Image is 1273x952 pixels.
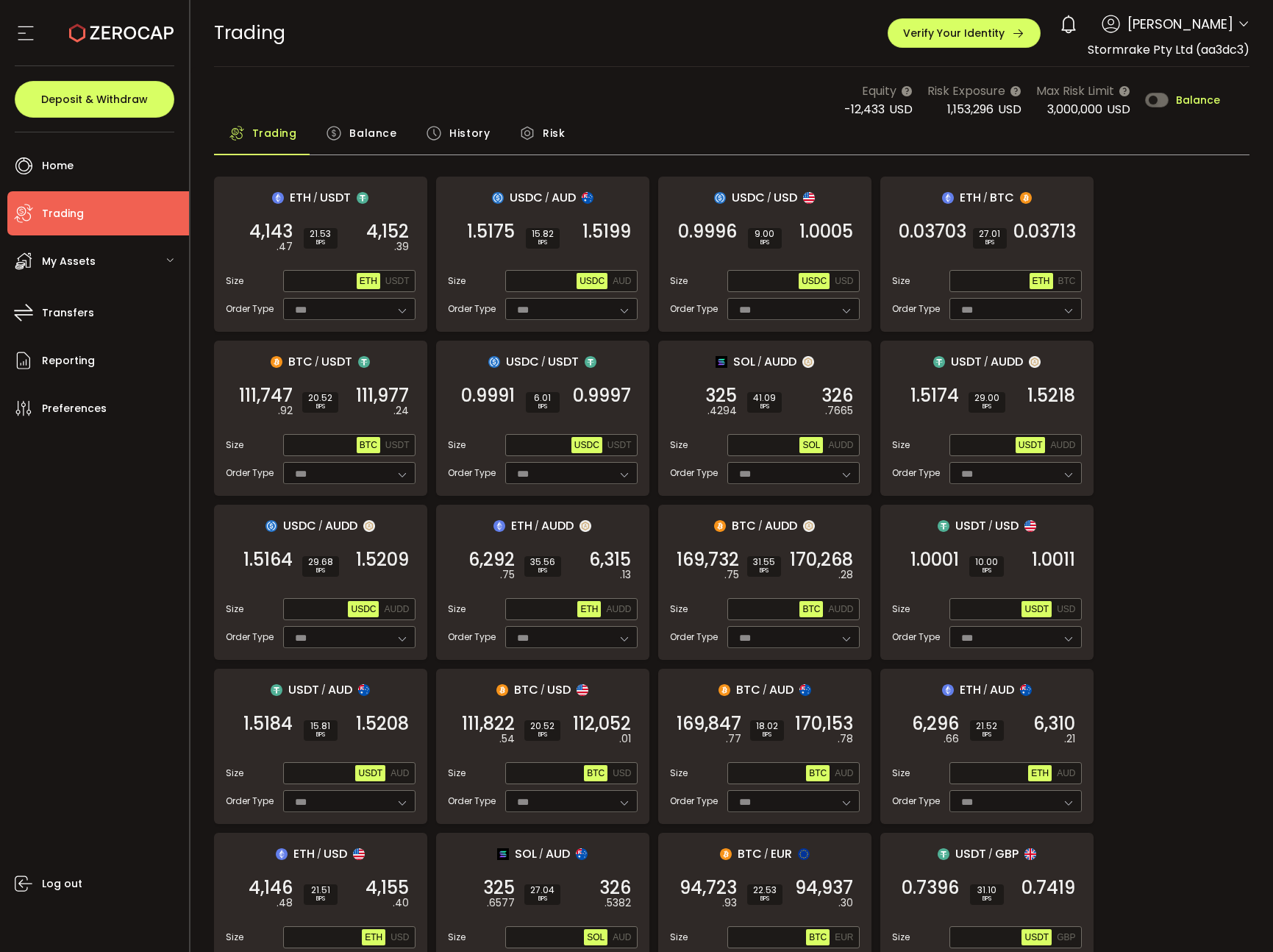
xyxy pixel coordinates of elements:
span: Preferences [42,398,107,419]
span: USD [998,101,1021,118]
span: 1.0001 [910,553,959,567]
img: btc_portfolio.svg [720,848,732,860]
button: BTC [584,765,607,781]
button: ETH [362,929,385,945]
span: 111,977 [356,388,409,403]
span: GBP [1057,932,1075,942]
button: GBP [1054,929,1078,945]
img: btc_portfolio.svg [718,684,730,696]
button: ETH [577,601,601,617]
span: USDC [351,604,376,614]
i: BPS [975,566,998,575]
em: .77 [726,731,741,747]
span: Size [226,438,243,452]
em: / [541,683,545,697]
img: sol_portfolio.png [716,356,727,368]
img: usdt_portfolio.svg [271,684,282,696]
em: / [763,683,767,697]
span: Order Type [892,466,940,480]
button: AUDD [1047,437,1078,453]
span: BTC [802,604,820,614]
span: BTC [587,768,605,778]
span: ETH [960,681,981,699]
img: zuPXiwguUFiBOIQyqLOiXsnnNitlx7q4LCwEbLHADjIpTka+Lip0HH8D0VTrd02z+wEAAAAASUVORK5CYII= [802,356,814,368]
span: AUD [613,932,631,942]
em: .24 [393,403,409,419]
img: usdt_portfolio.svg [357,192,368,204]
span: Order Type [670,466,718,480]
span: 10.00 [975,558,998,566]
span: Size [670,603,688,616]
i: BPS [756,731,778,739]
span: Transfers [42,302,94,324]
span: 35.56 [530,558,555,566]
button: BTC [357,437,380,453]
em: .28 [838,567,853,583]
i: BPS [308,566,333,575]
span: SOL [733,352,755,371]
img: eth_portfolio.svg [942,192,954,204]
button: USDC [571,437,602,453]
span: BTC [736,681,760,699]
img: btc_portfolio.svg [714,520,726,532]
button: ETH [1030,273,1053,289]
i: BPS [753,566,775,575]
span: 0.03703 [899,224,966,239]
em: .01 [619,731,631,747]
span: USDT [358,768,382,778]
span: 1.0005 [799,224,853,239]
em: .92 [278,403,293,419]
span: SOL [802,440,820,450]
span: Size [892,603,910,616]
i: BPS [530,566,555,575]
span: 1.5209 [356,553,409,567]
span: AUD [990,681,1014,699]
img: usdt_portfolio.svg [933,356,945,368]
iframe: Chat Widget [1098,793,1273,952]
span: BTC [732,516,756,535]
span: Max Risk Limit [1036,82,1114,100]
span: Balance [1176,95,1220,105]
em: / [767,191,771,205]
button: ETH [1028,765,1052,781]
span: AUD [1057,768,1075,778]
span: Order Type [892,630,940,644]
button: USDC [799,273,830,289]
img: zuPXiwguUFiBOIQyqLOiXsnnNitlx7q4LCwEbLHADjIpTka+Lip0HH8D0VTrd02z+wEAAAAASUVORK5CYII= [803,520,815,532]
span: ETH [580,604,598,614]
em: / [757,355,762,369]
span: AUD [769,681,794,699]
span: Stormrake Pty Ltd (aa3dc3) [1088,41,1249,58]
button: USDC [577,273,607,289]
span: 4,143 [249,224,293,239]
em: / [983,683,988,697]
span: Trading [252,118,297,148]
em: / [545,191,549,205]
span: Order Type [226,302,274,316]
img: usdt_portfolio.svg [358,356,370,368]
em: .75 [500,567,515,583]
span: USDC [506,352,539,371]
span: 112,052 [573,717,631,731]
button: AUDD [825,437,856,453]
span: AUDD [991,352,1023,371]
span: 15.82 [532,230,554,238]
span: Reporting [42,350,95,372]
button: BTC [806,929,830,945]
em: / [321,683,326,697]
span: AUD [552,188,576,207]
span: History [449,118,490,148]
span: 111,747 [239,388,293,403]
img: usdt_portfolio.svg [938,848,949,860]
span: Home [42,155,74,177]
img: zuPXiwguUFiBOIQyqLOiXsnnNitlx7q4LCwEbLHADjIpTka+Lip0HH8D0VTrd02z+wEAAAAASUVORK5CYII= [363,520,375,532]
img: usd_portfolio.svg [577,684,588,696]
span: Risk [543,118,565,148]
button: ETH [357,273,380,289]
span: 0.9991 [461,388,515,403]
span: 1,153,296 [947,101,994,118]
button: USDT [382,437,413,453]
span: Size [226,274,243,288]
span: USDT [321,352,352,371]
span: 18.02 [756,722,778,731]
